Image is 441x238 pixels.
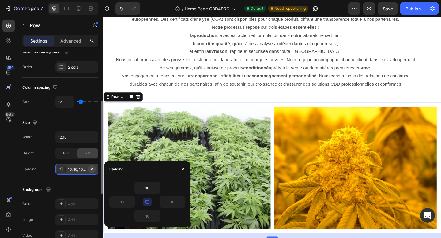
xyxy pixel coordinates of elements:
[186,98,363,230] img: gempages_580648674753774088-24fa32bd-4b13-49e2-8e16-e906ddd281e4.jpg
[251,6,263,11] span: Default
[182,6,183,12] span: /
[22,84,59,92] div: Column spacing
[400,2,426,15] button: Publish
[22,151,34,156] div: Height
[68,201,97,207] div: Add...
[280,53,290,58] strong: vrac
[22,64,32,70] div: Order
[68,65,97,70] div: 2 cols
[383,6,393,11] span: Save
[378,2,398,15] button: Save
[22,217,33,222] div: Image
[22,99,29,105] div: Gap
[60,38,81,44] p: Advanced
[98,17,124,23] strong: production
[22,119,39,127] div: Size
[22,201,32,206] div: Color
[56,132,98,143] input: Auto
[115,2,140,15] div: Undo/Redo
[40,5,43,12] p: 7
[420,208,435,223] div: Open Intercom Messenger
[135,182,160,193] input: Auto
[5,98,182,230] img: gempages_580648674753774088-b5860721-0775-4403-bf53-8218aa23741a.jpg
[56,96,74,107] input: Auto
[2,2,46,15] button: 7
[103,17,441,238] iframe: Design area
[135,210,160,221] input: Auto
[68,217,97,223] div: Add...
[30,22,82,29] p: Row
[405,6,421,12] div: Publish
[101,26,138,32] strong: contrôle qualité
[10,7,342,42] p: Notre processus repose sur trois étapes essentielles : la , avec extraction et formulation dans n...
[160,196,185,207] input: Auto
[10,42,342,60] p: Nous collaborons avec des grossistes, distributeurs, laboratoires et marques privées. Notre équip...
[159,61,232,67] strong: accompagnement personnalisé
[185,6,230,12] span: Home Page CBD4PRO
[110,196,135,207] input: Auto
[274,6,306,11] span: Need republishing
[10,60,342,78] p: Nos engagements reposent sur la , la et un . Nous construisons des relations de confiance durable...
[30,38,47,44] p: Settings
[109,166,124,172] div: Padding
[5,112,15,117] div: Beta
[22,186,52,194] div: Background
[85,151,90,156] span: Fit
[22,134,32,140] div: Width
[115,35,135,40] strong: livraison
[22,166,36,172] div: Padding
[68,167,86,172] div: 16, 16, 16, 16
[130,61,148,67] strong: fiabilité
[93,61,124,67] strong: transparence
[6,65,15,70] div: 450
[152,53,183,58] strong: conditionnés
[63,151,69,156] span: Full
[8,84,18,90] div: Row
